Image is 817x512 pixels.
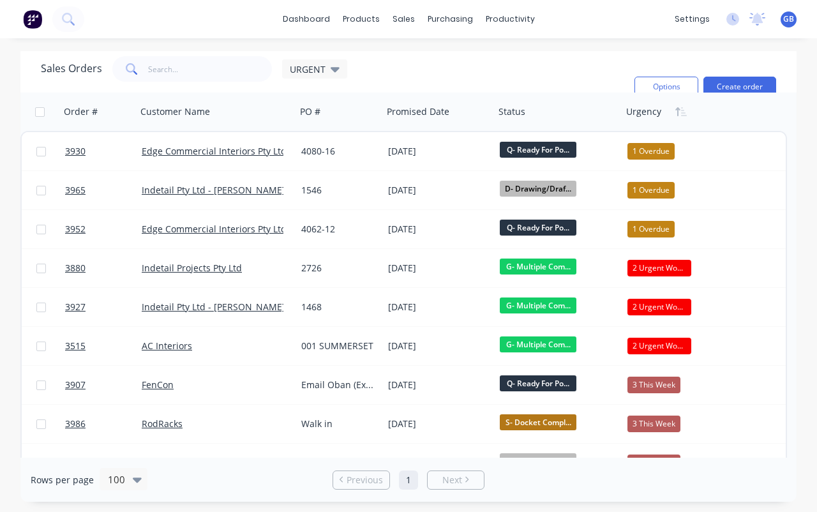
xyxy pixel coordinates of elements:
a: Indetail Pty Ltd - [PERSON_NAME] [142,301,285,313]
a: 3907 [65,366,142,404]
span: D- Drawing/Draf... [500,181,576,197]
div: [DATE] [388,416,490,432]
a: Edge Commercial Interiors Pty Ltd [142,223,287,235]
div: [DATE] [388,377,490,393]
span: G- Multiple Com... [500,336,576,352]
span: D- Drawing/Draf... [500,453,576,469]
div: 4080-16 [301,145,374,158]
a: Indetail Projects Pty Ltd [142,262,242,274]
div: Status [498,105,525,118]
div: [DATE] [388,338,490,354]
span: 4012 [65,456,86,469]
span: Previous [347,474,383,486]
a: 3930 [65,132,142,170]
span: S- Docket Compl... [500,414,576,430]
input: Search... [148,56,273,82]
div: 2 Urgent Works [627,338,691,354]
span: Q- Ready For Po... [500,375,576,391]
div: productivity [479,10,541,29]
div: 3 This Week [627,455,680,471]
a: Indetail Pty Ltd - [PERSON_NAME] [142,184,285,196]
div: Promised Date [387,105,449,118]
a: Misc Sale [142,456,182,469]
div: 3 This Week [627,377,680,393]
img: Factory [23,10,42,29]
div: Urgency [626,105,661,118]
div: 3 This Week [627,416,680,432]
div: purchasing [421,10,479,29]
ul: Pagination [327,471,490,490]
a: FenCon [142,379,174,391]
div: Email On file [301,456,374,469]
span: Q- Ready For Po... [500,142,576,158]
a: 3952 [65,210,142,248]
div: 001 SUMMERSET [301,340,374,352]
div: 2 Urgent Works [627,260,691,276]
span: Q- Ready For Po... [500,220,576,236]
a: Previous page [333,474,389,486]
div: Order # [64,105,98,118]
span: Rows per page [31,474,94,486]
a: Page 1 is your current page [399,471,418,490]
div: [DATE] [388,299,490,315]
div: 1 Overdue [627,221,675,237]
div: Walk in [301,418,374,430]
a: 4012 [65,444,142,482]
span: 3907 [65,379,86,391]
span: 3965 [65,184,86,197]
div: 1468 [301,301,374,313]
a: RodRacks [142,418,183,430]
div: 1546 [301,184,374,197]
div: products [336,10,386,29]
a: Edge Commercial Interiors Pty Ltd [142,145,287,157]
span: GB [783,13,794,25]
h1: Sales Orders [41,63,102,75]
div: [DATE] [388,260,490,276]
span: 3927 [65,301,86,313]
div: 2 Urgent Works [627,299,691,315]
div: sales [386,10,421,29]
button: Options [634,77,698,97]
div: 2726 [301,262,374,275]
span: 3880 [65,262,86,275]
span: 3986 [65,418,86,430]
a: 3515 [65,327,142,365]
span: URGENT [290,63,326,76]
a: 3927 [65,288,142,326]
a: 3880 [65,249,142,287]
span: 3930 [65,145,86,158]
a: dashboard [276,10,336,29]
a: 3965 [65,171,142,209]
button: Create order [703,77,776,97]
div: 4062-12 [301,223,374,236]
div: Customer Name [140,105,210,118]
div: 1 Overdue [627,182,675,199]
div: [DATE] [388,222,490,237]
span: G- Multiple Com... [500,297,576,313]
a: Next page [428,474,484,486]
div: [DATE] [388,144,490,160]
div: [DATE] [388,183,490,199]
div: Email Oban (Extra) [301,379,374,391]
div: [DATE] [388,455,490,471]
span: 3952 [65,223,86,236]
a: AC Interiors [142,340,192,352]
span: 3515 [65,340,86,352]
div: PO # [300,105,320,118]
span: Next [442,474,462,486]
div: 1 Overdue [627,143,675,160]
a: 3986 [65,405,142,443]
span: G- Multiple Com... [500,259,576,275]
div: settings [668,10,716,29]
